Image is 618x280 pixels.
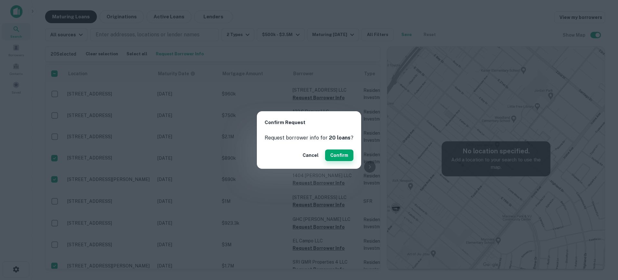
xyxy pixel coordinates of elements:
[265,134,353,142] p: Request borrower info for ?
[586,229,618,259] iframe: Chat Widget
[325,149,353,161] button: Confirm
[300,149,321,161] button: Cancel
[257,111,361,134] h2: Confirm Request
[329,135,351,141] strong: 20 loans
